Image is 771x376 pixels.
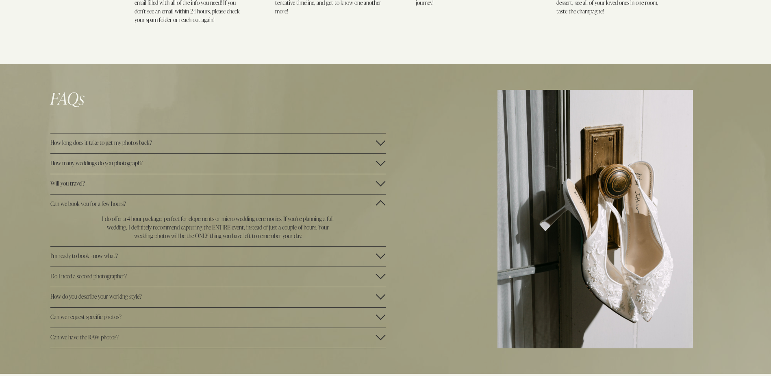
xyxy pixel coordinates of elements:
span: How many weddings do you photograph? [50,159,376,167]
button: Can we have the RAW photos? [50,328,386,348]
button: How long does it take to get my photos back? [50,133,386,153]
button: Will you travel? [50,174,386,194]
span: Can we book you for a few hours? [50,200,376,208]
button: Do I need a second photographer? [50,267,386,287]
p: I do offer a 4 hour package, perfect for elopements or micro wedding ceremonies. If you’re planni... [100,214,335,240]
span: Can we have the RAW photos? [50,333,376,341]
button: I'm ready to book - now what? [50,247,386,267]
span: I'm ready to book - now what? [50,252,376,260]
button: How many weddings do you photograph? [50,154,386,174]
h1: FAQs [50,90,386,106]
button: Can we book you for a few hours? [50,195,386,214]
span: Will you travel? [50,179,376,187]
button: How do you describe your working style? [50,287,386,307]
div: Can we book you for a few hours? [50,214,386,246]
span: How long does it take to get my photos back? [50,139,376,146]
span: Do I need a second photographer? [50,272,376,280]
span: How do you describe your working style? [50,293,376,300]
span: Can we request specific photos? [50,313,376,321]
button: Can we request specific photos? [50,308,386,328]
